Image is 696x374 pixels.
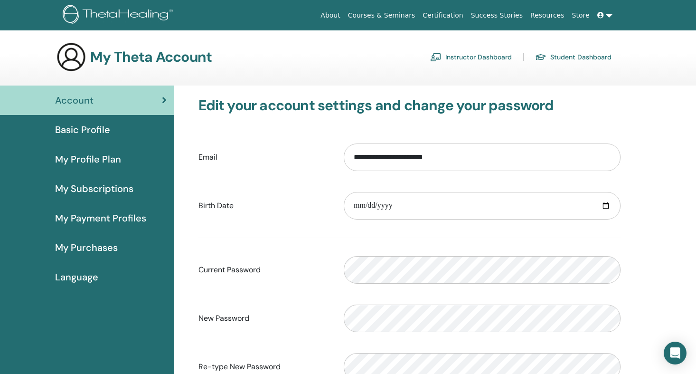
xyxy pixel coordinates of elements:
[664,342,687,364] div: Open Intercom Messenger
[527,7,568,24] a: Resources
[317,7,344,24] a: About
[191,261,337,279] label: Current Password
[55,152,121,166] span: My Profile Plan
[55,93,94,107] span: Account
[191,309,337,327] label: New Password
[344,7,419,24] a: Courses & Seminars
[191,148,337,166] label: Email
[55,211,146,225] span: My Payment Profiles
[430,49,512,65] a: Instructor Dashboard
[467,7,527,24] a: Success Stories
[55,270,98,284] span: Language
[55,182,133,196] span: My Subscriptions
[55,240,118,255] span: My Purchases
[568,7,593,24] a: Store
[535,49,611,65] a: Student Dashboard
[430,53,442,61] img: chalkboard-teacher.svg
[535,53,546,61] img: graduation-cap.svg
[191,197,337,215] label: Birth Date
[56,42,86,72] img: generic-user-icon.jpg
[90,48,212,66] h3: My Theta Account
[63,5,176,26] img: logo.png
[55,123,110,137] span: Basic Profile
[198,97,621,114] h3: Edit your account settings and change your password
[419,7,467,24] a: Certification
